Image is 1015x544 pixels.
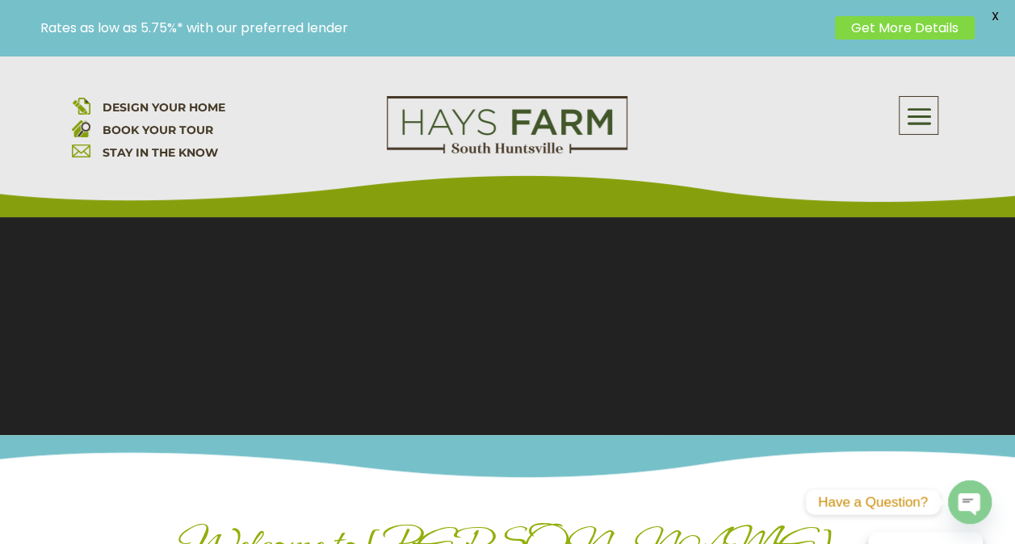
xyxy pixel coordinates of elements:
p: Rates as low as 5.75%* with our preferred lender [40,20,827,36]
a: Get More Details [835,16,975,40]
img: design your home [72,96,90,115]
a: DESIGN YOUR HOME [103,100,225,115]
span: X [983,4,1007,28]
img: Logo [387,96,627,154]
a: STAY IN THE KNOW [103,145,218,160]
a: hays farm homes huntsville development [387,143,627,157]
a: BOOK YOUR TOUR [103,123,213,137]
img: book your home tour [72,119,90,137]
